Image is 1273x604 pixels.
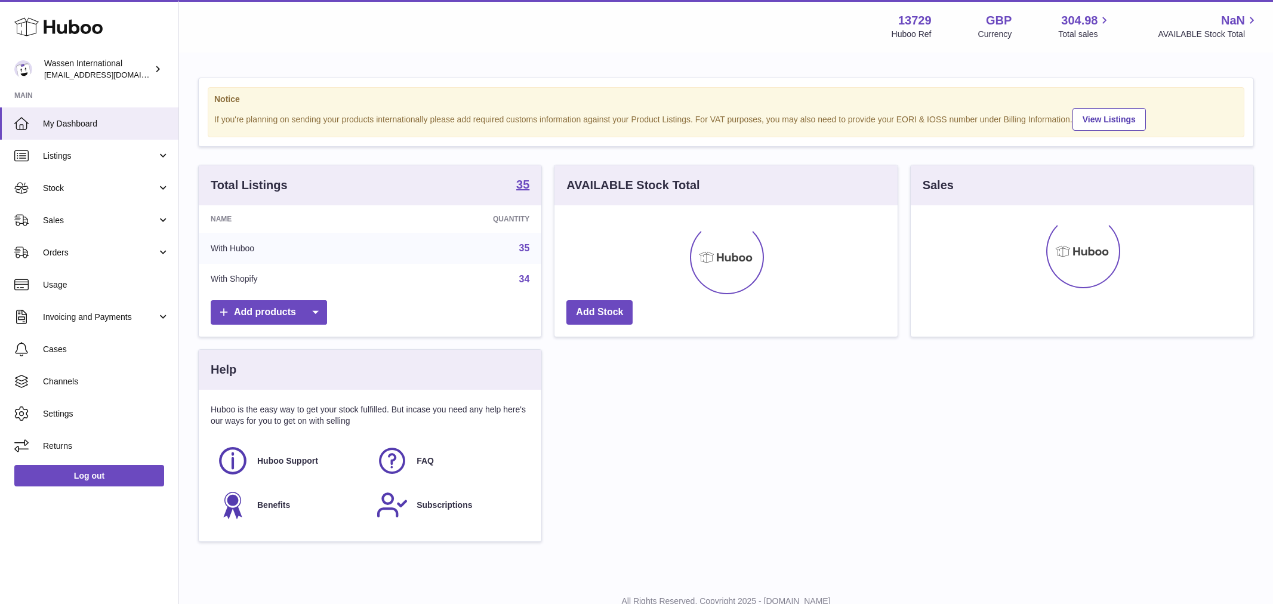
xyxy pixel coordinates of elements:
td: With Huboo [199,233,384,264]
span: Sales [43,215,157,226]
span: FAQ [417,455,434,467]
span: My Dashboard [43,118,169,130]
strong: 35 [516,178,529,190]
a: Huboo Support [217,445,364,477]
span: Returns [43,440,169,452]
h3: AVAILABLE Stock Total [566,177,699,193]
a: 304.98 Total sales [1058,13,1111,40]
p: Huboo is the easy way to get your stock fulfilled. But incase you need any help here's our ways f... [211,404,529,427]
span: [EMAIL_ADDRESS][DOMAIN_NAME] [44,70,175,79]
div: If you're planning on sending your products internationally please add required customs informati... [214,106,1238,131]
span: Stock [43,183,157,194]
h3: Sales [923,177,954,193]
a: 35 [519,243,530,253]
a: 35 [516,178,529,193]
strong: GBP [986,13,1012,29]
span: Listings [43,150,157,162]
span: Cases [43,344,169,355]
a: Subscriptions [376,489,523,521]
span: Total sales [1058,29,1111,40]
strong: Notice [214,94,1238,105]
h3: Total Listings [211,177,288,193]
a: View Listings [1072,108,1146,131]
th: Quantity [384,205,542,233]
span: Orders [43,247,157,258]
span: Subscriptions [417,500,472,511]
td: With Shopify [199,264,384,295]
img: internalAdmin-13729@internal.huboo.com [14,60,32,78]
span: Invoicing and Payments [43,312,157,323]
span: NaN [1221,13,1245,29]
a: Add Stock [566,300,633,325]
span: Benefits [257,500,290,511]
a: 34 [519,274,530,284]
th: Name [199,205,384,233]
h3: Help [211,362,236,378]
span: Huboo Support [257,455,318,467]
div: Currency [978,29,1012,40]
div: Huboo Ref [892,29,932,40]
a: Log out [14,465,164,486]
span: Settings [43,408,169,420]
a: Benefits [217,489,364,521]
span: 304.98 [1061,13,1098,29]
a: FAQ [376,445,523,477]
a: Add products [211,300,327,325]
span: Usage [43,279,169,291]
span: Channels [43,376,169,387]
span: AVAILABLE Stock Total [1158,29,1259,40]
div: Wassen International [44,58,152,81]
a: NaN AVAILABLE Stock Total [1158,13,1259,40]
strong: 13729 [898,13,932,29]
